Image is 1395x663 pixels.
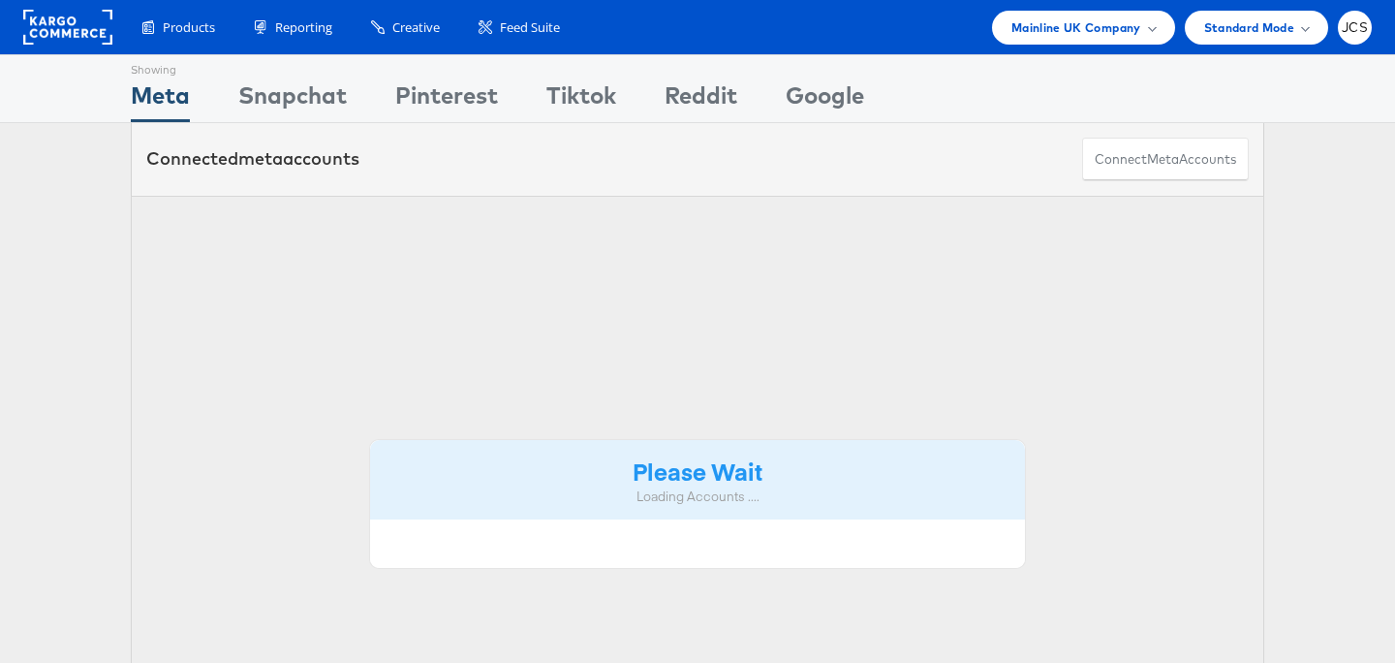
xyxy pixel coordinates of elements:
span: Mainline UK Company [1011,17,1141,38]
span: JCS [1342,21,1368,34]
button: ConnectmetaAccounts [1082,138,1249,181]
div: Snapchat [238,79,347,122]
div: Reddit [665,79,737,122]
span: Creative [392,18,440,37]
span: Reporting [275,18,332,37]
div: Loading Accounts .... [385,488,1010,506]
div: Meta [131,79,190,122]
span: Products [163,18,215,37]
div: Connected accounts [146,146,359,172]
div: Pinterest [395,79,498,122]
span: Standard Mode [1204,17,1294,38]
div: Showing [131,55,190,79]
strong: Please Wait [633,455,762,487]
span: Feed Suite [500,18,560,37]
div: Tiktok [546,79,616,122]
div: Google [786,79,864,122]
span: meta [1147,150,1179,169]
span: meta [238,147,283,170]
